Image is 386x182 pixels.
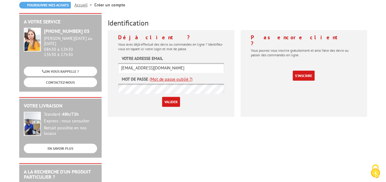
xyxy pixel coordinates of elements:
[44,36,97,46] div: [PERSON_NAME][DATE] au [DATE]
[122,55,163,61] label: Votre adresse email
[74,2,94,8] a: Accueil
[24,112,41,136] img: widget-livraison.jpg
[24,78,97,87] a: CONTACTEZ-NOUS
[24,28,41,51] img: widget-service.jpg
[44,112,97,117] div: Standard :
[62,111,79,117] strong: 48h/72h
[44,36,97,57] div: 08h30 à 12h30 13h30 à 17h30
[293,71,315,81] a: S'inscrire
[365,161,386,182] button: Cookies (fenêtre modale)
[44,125,97,136] div: Retrait possible en nos locaux
[162,97,180,107] input: Valider
[19,2,71,9] a: Poursuivre mes achats
[94,2,125,8] li: Créer un compte
[150,76,193,82] a: (Mot de passe oublié ?)
[251,48,357,57] p: Vous pouvez vous inscrire gratuitement et ainsi faire des devis ou passer des commandes en ligne.
[118,34,224,40] h4: Déjà client ?
[251,34,357,47] h4: Pas encore client ?
[24,19,97,25] h2: A votre service
[108,19,367,27] h3: Identification
[122,76,148,82] label: Mot de passe
[118,42,224,51] p: Vous avez déjà effectué des devis ou commandes en ligne ? Identifiez-vous en tapant ici votre log...
[24,67,97,76] a: ON VOUS RAPPELLE ?
[24,169,97,180] h2: A la recherche d'un produit particulier ?
[44,118,97,124] div: Express : nous consulter
[24,103,97,109] h2: Votre livraison
[44,28,89,34] strong: [PHONE_NUMBER] 03
[368,164,383,179] img: Cookies (fenêtre modale)
[24,144,97,153] a: EN SAVOIR PLUS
